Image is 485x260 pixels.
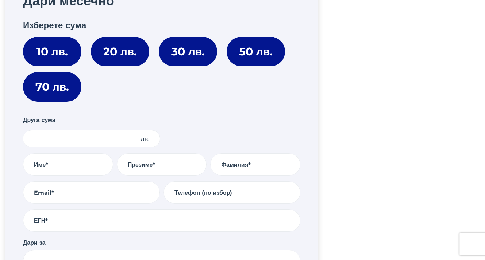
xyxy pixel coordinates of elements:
label: 10 лв. [23,37,81,66]
span: лв. [136,130,160,147]
label: 50 лв. [227,37,285,66]
label: 30 лв. [159,37,217,66]
label: Друга сума [23,115,55,125]
label: Дари за [23,238,46,247]
h3: Изберете сума [23,20,300,31]
label: 20 лв. [91,37,149,66]
label: 70 лв. [23,72,81,102]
